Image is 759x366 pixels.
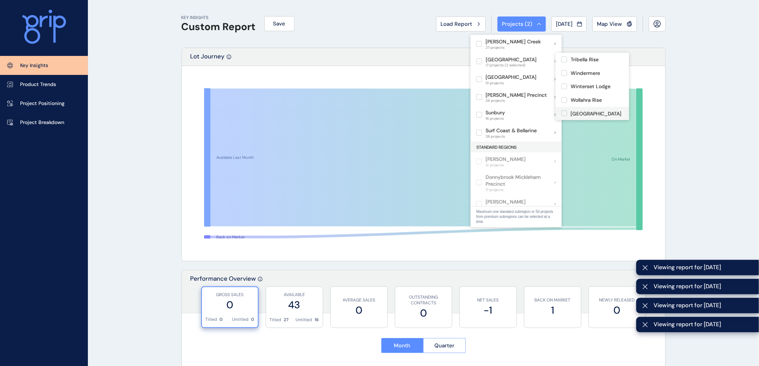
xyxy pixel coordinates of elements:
[486,56,537,63] p: [GEOGRAPHIC_DATA]
[498,16,546,32] button: Projects (2)
[423,338,466,353] button: Quarter
[436,16,486,32] button: Load Report
[486,199,526,206] p: [PERSON_NAME]
[486,117,505,121] span: 16 projects
[486,127,537,134] p: Surf Coast & Bellarine
[284,317,289,323] p: 27
[571,70,600,77] p: Windermere
[593,303,642,317] label: 0
[552,16,587,32] button: [DATE]
[232,317,249,323] p: Untitled
[571,97,602,104] p: Wollahra Rise
[556,20,573,28] span: [DATE]
[486,38,541,46] p: [PERSON_NAME] Creek
[20,100,65,107] p: Project Positioning
[528,303,577,317] label: 1
[476,144,517,150] span: STANDARD REGIONS
[593,297,642,303] p: NEWLY RELEASED
[654,301,753,309] span: Viewing report for [DATE]
[486,205,526,210] span: 23 projects
[486,46,541,50] span: 27 projects
[20,81,56,88] p: Product Trends
[315,317,319,323] p: 16
[597,20,622,28] span: Map View
[528,297,577,303] p: BACK ON MARKET
[486,99,547,103] span: 26 projects
[571,83,610,90] p: Winterset Lodge
[486,163,526,167] span: 12 projects
[441,20,472,28] span: Load Report
[486,81,537,85] span: 13 projects
[206,317,217,323] p: Titled
[181,21,256,33] h1: Custom Report
[296,317,312,323] p: Untitled
[654,320,753,328] span: Viewing report for [DATE]
[181,15,256,21] p: KEY INSIGHTS
[463,303,513,317] label: -1
[486,74,537,81] p: [GEOGRAPHIC_DATA]
[486,156,526,163] p: [PERSON_NAME]
[334,297,384,303] p: AVERAGE SALES
[571,110,622,118] p: [GEOGRAPHIC_DATA]
[463,297,513,303] p: NET SALES
[486,109,505,117] p: Sunbury
[264,16,294,31] button: Save
[20,62,48,69] p: Key Insights
[486,134,537,139] span: 26 projects
[20,119,64,126] p: Project Breakdown
[270,292,319,298] p: AVAILABLE
[571,56,599,63] p: Tribella Rise
[399,294,448,306] p: OUTSTANDING CONTRACTS
[486,92,547,99] p: [PERSON_NAME] Precinct
[502,20,533,28] span: Projects ( 2 )
[593,16,637,32] button: Map View
[251,317,254,323] p: 0
[273,20,286,27] span: Save
[654,282,753,290] span: Viewing report for [DATE]
[220,317,223,323] p: 0
[334,303,384,317] label: 0
[394,342,411,349] span: Month
[486,188,555,192] span: 17 projects
[381,338,424,353] button: Month
[476,209,556,224] p: Maximum one standard subregion or 50 projects from premium subregions can be selected at a time.
[190,275,256,313] p: Performance Overview
[206,292,254,298] p: GROSS SALES
[399,306,448,320] label: 0
[486,174,555,188] p: Donnybrook Mickleham Precinct
[486,63,537,67] span: 17 projects (2 selected)
[190,52,225,66] p: Lot Journey
[270,298,319,312] label: 43
[270,317,282,323] p: Titled
[434,342,454,349] span: Quarter
[206,298,254,312] label: 0
[654,263,753,271] span: Viewing report for [DATE]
